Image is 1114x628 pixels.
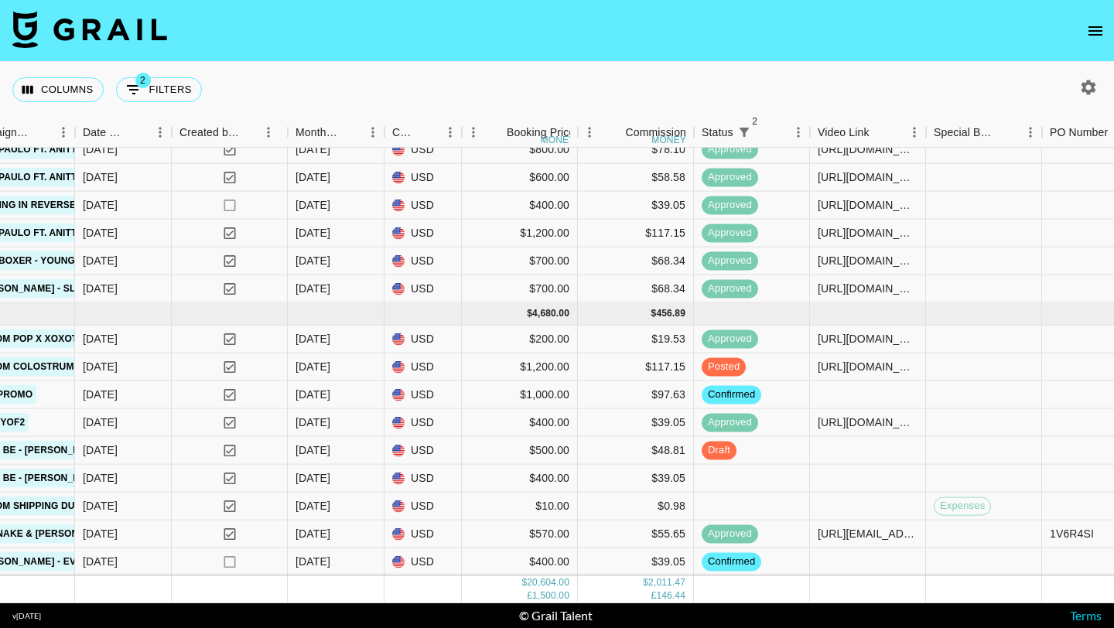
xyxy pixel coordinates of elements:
div: £ [651,589,657,602]
div: Aug '25 [296,554,330,569]
div: 04/08/2025 [83,526,118,541]
span: confirmed [702,555,761,569]
div: https://www.tiktok.com/@babyyjuli/video/7532515920095300886?is_from_webapp=1&sender_device=pc&web... [818,225,918,241]
div: Created by Grail Team [179,118,240,148]
div: PO Number [1050,118,1108,148]
div: Month Due [288,118,384,148]
div: 1V6R4SI [1050,526,1094,541]
div: 06/08/2025 [83,498,118,514]
span: approved [702,142,758,157]
span: 2 [135,73,151,88]
div: Special Booking Type [926,118,1042,148]
button: Sort [127,121,149,143]
div: $ [651,307,657,320]
div: 21/07/2025 [83,169,118,185]
button: Sort [485,121,507,143]
button: Sort [603,121,625,143]
div: Date Created [83,118,127,148]
div: Aug '25 [296,470,330,486]
span: approved [702,527,758,541]
div: 24/07/2025 [83,253,118,268]
div: USD [384,247,462,275]
div: USD [384,275,462,303]
div: $39.05 [578,192,694,220]
div: Currency [384,118,462,148]
div: $97.63 [578,381,694,409]
button: Sort [417,121,439,143]
div: Video Link [818,118,870,148]
span: approved [702,170,758,185]
div: $400.00 [462,548,578,576]
div: $1,000.00 [462,381,578,409]
div: https://www.instagram.com/reel/DL2qLGRs2HH/?igsh=MXAzdXMyZWp6Y2F1bw%3D%3D [818,281,918,296]
span: approved [702,198,758,213]
div: $55.65 [578,520,694,548]
div: Date Created [75,118,172,148]
div: Booking Price [507,118,575,148]
div: $570.00 [462,520,578,548]
div: $400.00 [462,192,578,220]
div: $1,200.00 [462,353,578,381]
div: $48.81 [578,437,694,465]
div: 06/08/2025 [83,554,118,569]
div: USD [384,353,462,381]
div: money [651,135,686,145]
div: Status [694,118,810,148]
div: USD [384,220,462,247]
div: Aug '25 [296,331,330,346]
span: approved [702,226,758,241]
div: 4,680.00 [532,307,569,320]
span: Expenses [935,499,990,514]
button: Sort [870,121,891,143]
div: $700.00 [462,275,578,303]
div: money [541,135,576,145]
div: https://www.tiktok.com/@zohrastacey/video/7536009851386793221?is_from_webapp=1&sender_device=pc&w... [818,359,918,374]
div: $68.34 [578,247,694,275]
div: $39.05 [578,409,694,437]
div: 16/07/2025 [83,331,118,346]
div: $700.00 [462,247,578,275]
button: Menu [1019,121,1042,144]
div: Currency [392,118,417,148]
span: approved [702,415,758,430]
div: $19.53 [578,326,694,353]
div: $400.00 [462,409,578,437]
div: 24/07/2025 [83,225,118,241]
div: USD [384,548,462,576]
button: Menu [361,121,384,144]
span: approved [702,254,758,268]
div: Jul '25 [296,225,330,241]
div: https://www.tiktok.com/@ramiahvaldezzz/video/7536262158435306782?is_from_webapp=1&sender_device=p... [818,415,918,430]
button: Menu [439,121,462,144]
button: Select columns [12,77,104,102]
button: Sort [997,121,1019,143]
div: 2,011.47 [648,576,685,589]
div: v [DATE] [12,611,41,621]
span: posted [702,360,746,374]
div: 1,500.00 [532,589,569,602]
div: 21/07/2025 [83,142,118,157]
div: 456.89 [656,307,685,320]
button: Menu [52,121,75,144]
div: Video Link [810,118,926,148]
div: https://www.tiktok.com/@addriianaa.sr/video/7534815824293448982?is_from_webapp=1&sender_device=pc... [818,526,918,541]
div: USD [384,326,462,353]
div: USD [384,409,462,437]
div: $39.05 [578,548,694,576]
div: Aug '25 [296,415,330,430]
button: Sort [240,121,261,143]
button: Sort [755,121,777,143]
div: USD [384,437,462,465]
div: https://www.tiktok.com/@vaimonroe/video/7531897807117241606?is_from_webapp=1&sender_device=pc&web... [818,253,918,268]
span: draft [702,443,736,458]
a: Terms [1070,608,1102,623]
span: confirmed [702,387,761,402]
div: $58.58 [578,164,694,192]
div: $600.00 [462,164,578,192]
div: USD [384,136,462,164]
div: USD [384,520,462,548]
div: $10.00 [462,493,578,520]
img: Grail Talent [12,11,167,48]
button: open drawer [1080,15,1111,46]
div: $39.05 [578,465,694,493]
